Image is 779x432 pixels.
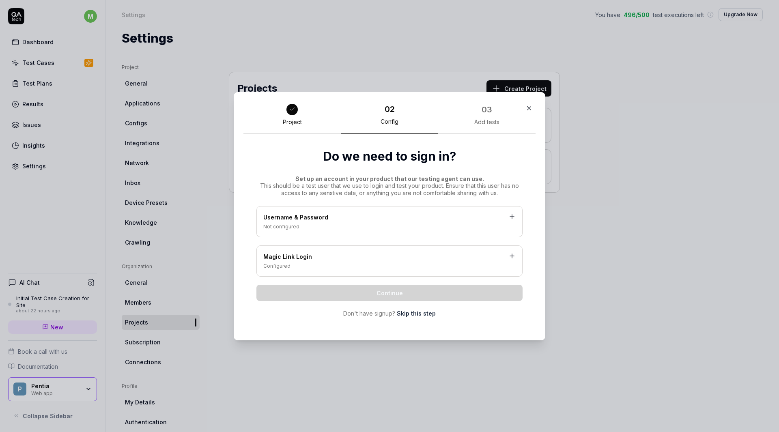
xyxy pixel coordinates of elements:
[283,118,302,125] div: Project
[263,213,516,223] div: Username & Password
[523,102,536,115] button: Close Modal
[256,175,523,196] div: This should be a test user that we use to login and test your product. Ensure that this user has ...
[377,288,403,297] span: Continue
[482,103,492,115] div: 03
[381,118,398,125] div: Config
[263,223,516,230] div: Not configured
[385,103,395,115] div: 02
[343,309,395,318] span: Don't have signup?
[256,147,523,165] h2: Do we need to sign in?
[256,285,523,301] button: Continue
[263,262,516,270] div: Configured
[397,309,436,318] a: Skip this step
[263,252,516,262] div: Magic Link Login
[295,175,484,182] span: Set up an account in your product that our testing agent can use.
[474,118,499,125] div: Add tests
